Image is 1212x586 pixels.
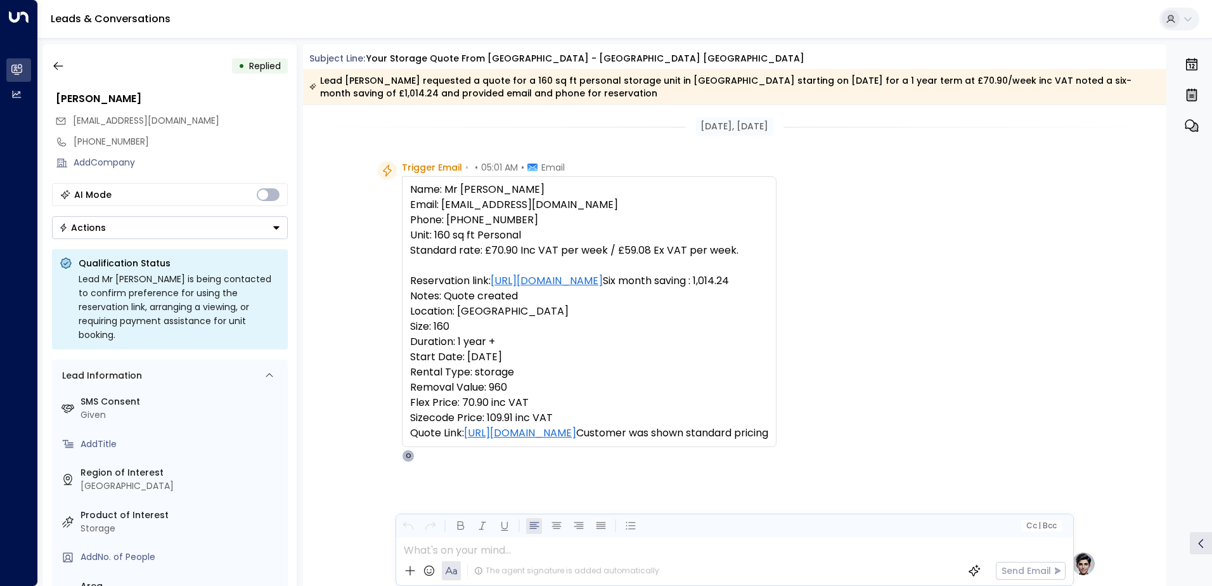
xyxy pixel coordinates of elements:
[541,161,565,174] span: Email
[464,426,576,441] a: [URL][DOMAIN_NAME]
[81,479,283,493] div: [GEOGRAPHIC_DATA]
[465,161,468,174] span: •
[51,11,171,26] a: Leads & Conversations
[238,55,245,77] div: •
[402,450,415,462] div: O
[74,188,112,201] div: AI Mode
[309,52,365,65] span: Subject Line:
[81,522,283,535] div: Storage
[1038,521,1041,530] span: |
[491,273,603,289] a: [URL][DOMAIN_NAME]
[481,161,518,174] span: 05:01 AM
[58,369,142,382] div: Lead Information
[74,156,288,169] div: AddCompany
[81,395,283,408] label: SMS Consent
[475,161,478,174] span: •
[79,272,280,342] div: Lead Mr [PERSON_NAME] is being contacted to confirm preference for using the reservation link, ar...
[695,117,773,136] div: [DATE], [DATE]
[309,74,1159,100] div: Lead [PERSON_NAME] requested a quote for a 160 sq ft personal storage unit in [GEOGRAPHIC_DATA] s...
[474,565,659,576] div: The agent signature is added automatically
[422,518,438,534] button: Redo
[410,182,768,441] pre: Name: Mr [PERSON_NAME] Email: [EMAIL_ADDRESS][DOMAIN_NAME] Phone: [PHONE_NUMBER] Unit: 160 sq ft ...
[521,161,524,174] span: •
[74,135,288,148] div: [PHONE_NUMBER]
[1021,520,1061,532] button: Cc|Bcc
[81,408,283,422] div: Given
[366,52,804,65] div: Your storage quote from [GEOGRAPHIC_DATA] - [GEOGRAPHIC_DATA] [GEOGRAPHIC_DATA]
[56,91,288,107] div: [PERSON_NAME]
[249,60,281,72] span: Replied
[59,222,106,233] div: Actions
[1071,551,1096,576] img: profile-logo.png
[400,518,416,534] button: Undo
[52,216,288,239] button: Actions
[73,114,219,127] span: [EMAIL_ADDRESS][DOMAIN_NAME]
[73,114,219,127] span: niall.lacey@hotmail.co.uk
[81,550,283,564] div: AddNo. of People
[1026,521,1056,530] span: Cc Bcc
[402,161,462,174] span: Trigger Email
[52,216,288,239] div: Button group with a nested menu
[79,257,280,270] p: Qualification Status
[81,466,283,479] label: Region of Interest
[81,438,283,451] div: AddTitle
[81,509,283,522] label: Product of Interest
